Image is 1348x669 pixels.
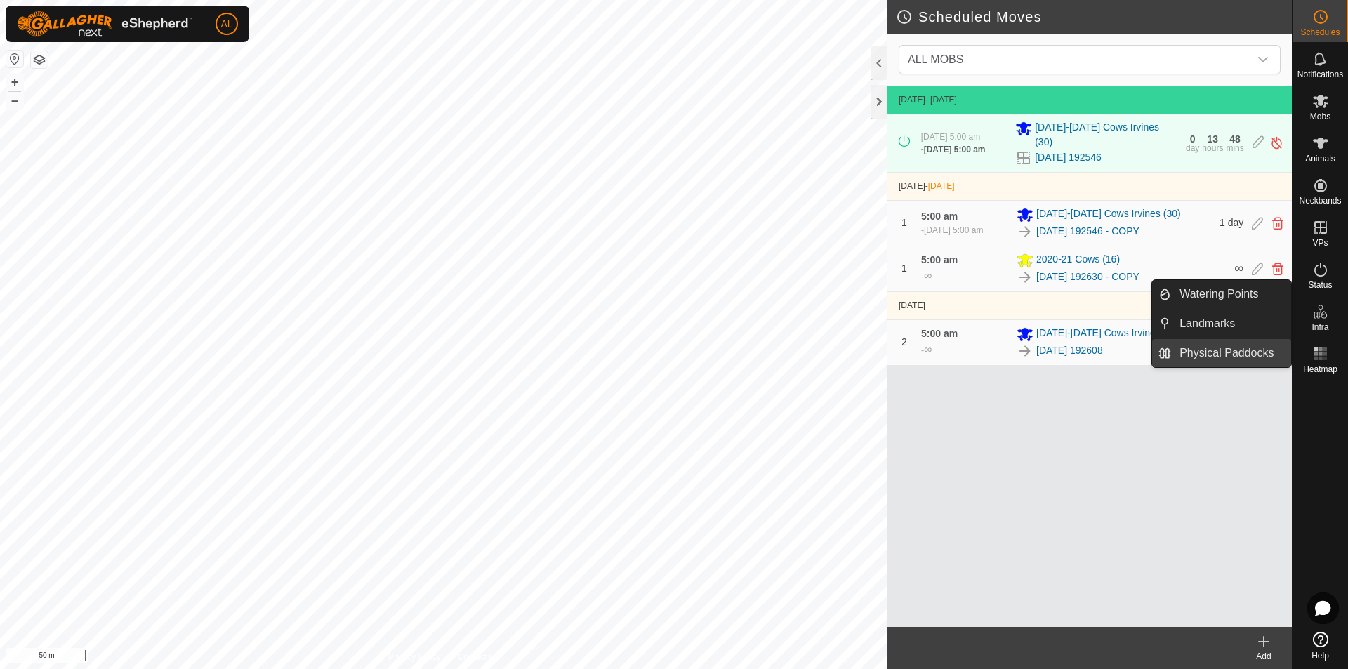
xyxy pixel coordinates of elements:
button: Map Layers [31,51,48,68]
a: Help [1293,626,1348,665]
div: 13 [1208,134,1219,144]
div: Add [1236,650,1292,663]
span: - [925,181,955,191]
div: hours [1202,144,1223,152]
li: Landmarks [1152,310,1291,338]
a: [DATE] 192546 [1035,150,1102,165]
span: - [DATE] [925,95,957,105]
h2: Scheduled Moves [896,8,1292,25]
a: Contact Us [458,651,499,663]
span: [DATE] 5:00 am [924,145,986,154]
span: [DATE] 5:00 am [924,225,983,235]
div: dropdown trigger [1249,46,1277,74]
div: day [1186,144,1199,152]
div: - [921,224,983,237]
span: ALL MOBS [902,46,1249,74]
a: Watering Points [1171,280,1291,308]
span: [DATE] [928,181,955,191]
a: [DATE] 192608 [1036,343,1103,358]
span: 1 [901,217,907,228]
span: [DATE] [899,181,925,191]
div: - [921,267,932,284]
span: [DATE]-[DATE] Cows Irvines (30) [1036,206,1181,223]
a: Physical Paddocks [1171,339,1291,367]
span: Heatmap [1303,365,1337,373]
span: ∞ [924,270,932,281]
span: 5:00 am [921,254,958,265]
a: [DATE] 192630 - COPY [1036,270,1139,284]
span: [DATE]-[DATE] Cows Irvines (30) [1036,326,1181,343]
span: Physical Paddocks [1179,345,1274,362]
img: To [1017,269,1033,286]
span: Status [1308,281,1332,289]
img: Turn off schedule move [1270,135,1283,150]
img: Gallagher Logo [17,11,192,37]
span: Schedules [1300,28,1340,37]
span: [DATE] 5:00 am [921,132,980,142]
span: AL [220,17,232,32]
div: - [921,143,986,156]
div: 48 [1229,134,1241,144]
button: + [6,74,23,91]
span: ALL MOBS [908,53,963,65]
span: 2 [901,336,907,347]
a: Privacy Policy [388,651,441,663]
button: – [6,92,23,109]
span: Notifications [1297,70,1343,79]
span: [DATE] [899,300,925,310]
span: Landmarks [1179,315,1235,332]
a: [DATE] 192546 - COPY [1036,224,1139,239]
span: Neckbands [1299,197,1341,205]
span: Help [1311,651,1329,660]
span: 1 [901,263,907,274]
span: VPs [1312,239,1328,247]
li: Watering Points [1152,280,1291,308]
span: Mobs [1310,112,1330,121]
img: To [1017,343,1033,359]
a: Landmarks [1171,310,1291,338]
span: Watering Points [1179,286,1258,303]
div: mins [1226,144,1243,152]
span: 5:00 am [921,211,958,222]
span: Animals [1305,154,1335,163]
span: Infra [1311,323,1328,331]
span: 2020-21 Cows (16) [1036,252,1120,269]
div: - [921,341,932,358]
span: ∞ [1234,261,1243,275]
span: ∞ [924,343,932,355]
span: [DATE]-[DATE] Cows Irvines (30) [1035,120,1177,150]
span: 5:00 am [921,328,958,339]
span: [DATE] [899,95,925,105]
img: To [1017,223,1033,240]
button: Reset Map [6,51,23,67]
span: 1 day [1220,217,1243,228]
li: Physical Paddocks [1152,339,1291,367]
div: 0 [1190,134,1196,144]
